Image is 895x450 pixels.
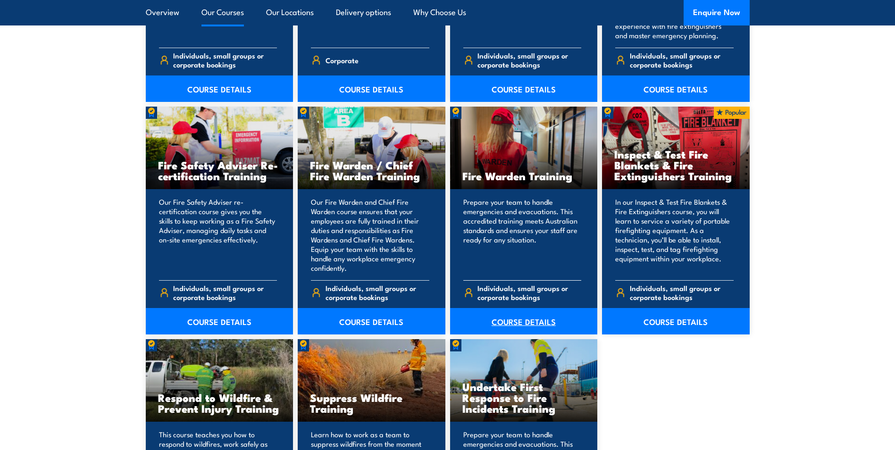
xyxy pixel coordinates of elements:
[298,75,445,102] a: COURSE DETAILS
[614,149,737,181] h3: Inspect & Test Fire Blankets & Fire Extinguishers Training
[450,75,598,102] a: COURSE DETAILS
[326,283,429,301] span: Individuals, small groups or corporate bookings
[463,197,582,273] p: Prepare your team to handle emergencies and evacuations. This accredited training meets Australia...
[310,392,433,414] h3: Suppress Wildfire Training
[462,170,586,181] h3: Fire Warden Training
[630,283,734,301] span: Individuals, small groups or corporate bookings
[158,159,281,181] h3: Fire Safety Adviser Re-certification Training
[477,283,581,301] span: Individuals, small groups or corporate bookings
[146,75,293,102] a: COURSE DETAILS
[326,53,359,67] span: Corporate
[159,197,277,273] p: Our Fire Safety Adviser re-certification course gives you the skills to keep working as a Fire Sa...
[298,308,445,334] a: COURSE DETAILS
[311,197,429,273] p: Our Fire Warden and Chief Fire Warden course ensures that your employees are fully trained in the...
[158,392,281,414] h3: Respond to Wildfire & Prevent Injury Training
[450,308,598,334] a: COURSE DETAILS
[462,381,586,414] h3: Undertake First Response to Fire Incidents Training
[630,51,734,69] span: Individuals, small groups or corporate bookings
[615,197,734,273] p: In our Inspect & Test Fire Blankets & Fire Extinguishers course, you will learn to service a vari...
[602,75,750,102] a: COURSE DETAILS
[173,283,277,301] span: Individuals, small groups or corporate bookings
[310,159,433,181] h3: Fire Warden / Chief Fire Warden Training
[173,51,277,69] span: Individuals, small groups or corporate bookings
[146,308,293,334] a: COURSE DETAILS
[602,308,750,334] a: COURSE DETAILS
[477,51,581,69] span: Individuals, small groups or corporate bookings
